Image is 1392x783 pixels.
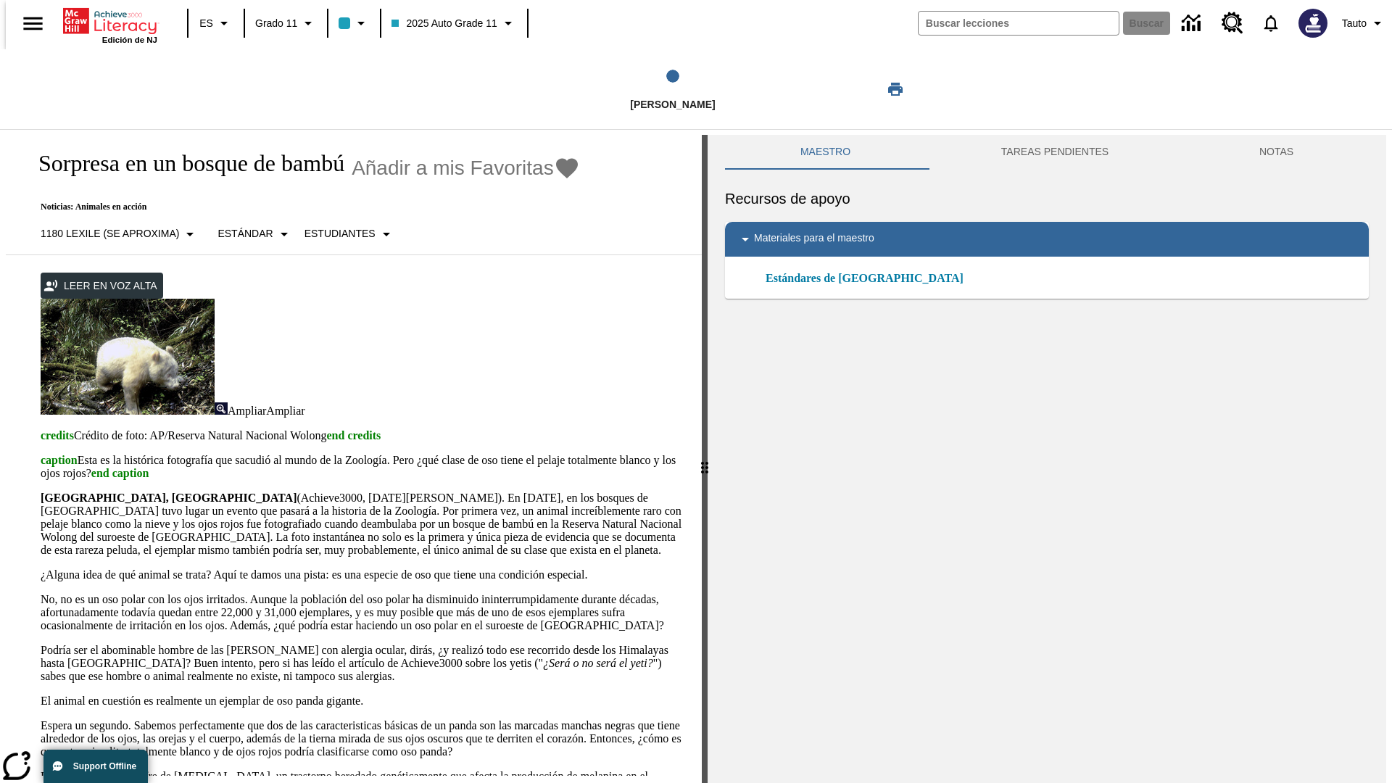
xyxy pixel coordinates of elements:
p: 1180 Lexile (Se aproxima) [41,226,179,241]
p: El animal en cuestión es realmente un ejemplar de oso panda gigante. [41,695,684,708]
p: Estudiantes [304,226,376,241]
button: Añadir a mis Favoritas - Sorpresa en un bosque de bambú [352,155,580,181]
p: Espera un segundo. Sabemos perfectamente que dos de las caracteristicas básicas de un panda son l... [41,719,684,758]
button: Tipo de apoyo, Estándar [212,221,298,247]
p: Podría ser el abominable hombre de las [PERSON_NAME] con alergia ocular, dirás, ¿y realizó todo e... [41,644,684,683]
em: ¿Será o no será el yeti? [543,657,653,669]
h1: Sorpresa en un bosque de bambú [23,150,344,177]
input: Buscar campo [919,12,1119,35]
img: Ampliar [215,402,228,415]
strong: [GEOGRAPHIC_DATA], [GEOGRAPHIC_DATA] [41,492,297,504]
span: end credits [326,429,381,442]
span: Ampliar [228,405,266,417]
div: reading [6,135,702,776]
a: Centro de recursos, Se abrirá en una pestaña nueva. [1213,4,1252,43]
span: end caption [91,467,149,479]
button: Maestro [725,135,926,170]
p: Estándar [217,226,273,241]
p: No, no es un oso polar con los ojos irritados. Aunque la población del oso polar ha disminuido in... [41,593,684,632]
a: Estándares de [GEOGRAPHIC_DATA] [766,270,972,287]
button: Grado: Grado 11, Elige un grado [249,10,323,36]
button: Escoja un nuevo avatar [1290,4,1336,42]
button: Seleccionar estudiante [299,221,401,247]
div: activity [708,135,1386,783]
p: Materiales para el maestro [754,231,874,248]
p: (Achieve3000, [DATE][PERSON_NAME]). En [DATE], en los bosques de [GEOGRAPHIC_DATA] tuvo lugar un ... [41,492,684,557]
span: Tauto [1342,16,1367,31]
span: ES [199,16,213,31]
div: Pulsa la tecla de intro o la barra espaciadora y luego presiona las flechas de derecha e izquierd... [702,135,708,783]
button: Perfil/Configuración [1336,10,1392,36]
p: Crédito de foto: AP/Reserva Natural Nacional Wolong [41,429,684,442]
a: Notificaciones [1252,4,1290,42]
button: Lenguaje: ES, Selecciona un idioma [193,10,239,36]
p: Noticias: Animales en acción [23,202,580,212]
div: Materiales para el maestro [725,222,1369,257]
img: Avatar [1298,9,1327,38]
a: Centro de información [1173,4,1213,43]
span: [PERSON_NAME] [630,99,715,110]
span: credits [41,429,74,442]
span: caption [41,454,78,466]
img: los pandas albinos en China a veces son confundidos con osos polares [41,299,215,415]
button: NOTAS [1184,135,1369,170]
button: Abrir el menú lateral [12,2,54,45]
button: Support Offline [43,750,148,783]
button: Leer en voz alta [41,273,163,299]
span: Añadir a mis Favoritas [352,157,554,180]
span: Edición de NJ [102,36,157,44]
button: Clase: 2025 Auto Grade 11, Selecciona una clase [386,10,522,36]
span: Support Offline [73,761,136,771]
span: 2025 Auto Grade 11 [391,16,497,31]
p: Esta es la histórica fotografía que sacudió al mundo de la Zoología. Pero ¿qué clase de oso tiene... [41,454,684,480]
span: Ampliar [266,405,304,417]
div: Portada [63,5,157,44]
button: TAREAS PENDIENTES [926,135,1184,170]
button: Imprimir [872,76,919,102]
p: ¿Alguna idea de qué animal se trata? Aquí te damos una pista: es una especie de oso que tiene una... [41,568,684,581]
div: Instructional Panel Tabs [725,135,1369,170]
button: Seleccione Lexile, 1180 Lexile (Se aproxima) [35,221,204,247]
button: El color de la clase es azul claro. Cambiar el color de la clase. [333,10,376,36]
span: Grado 11 [255,16,297,31]
button: Lee step 1 of 1 [485,49,861,129]
h6: Recursos de apoyo [725,187,1369,210]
